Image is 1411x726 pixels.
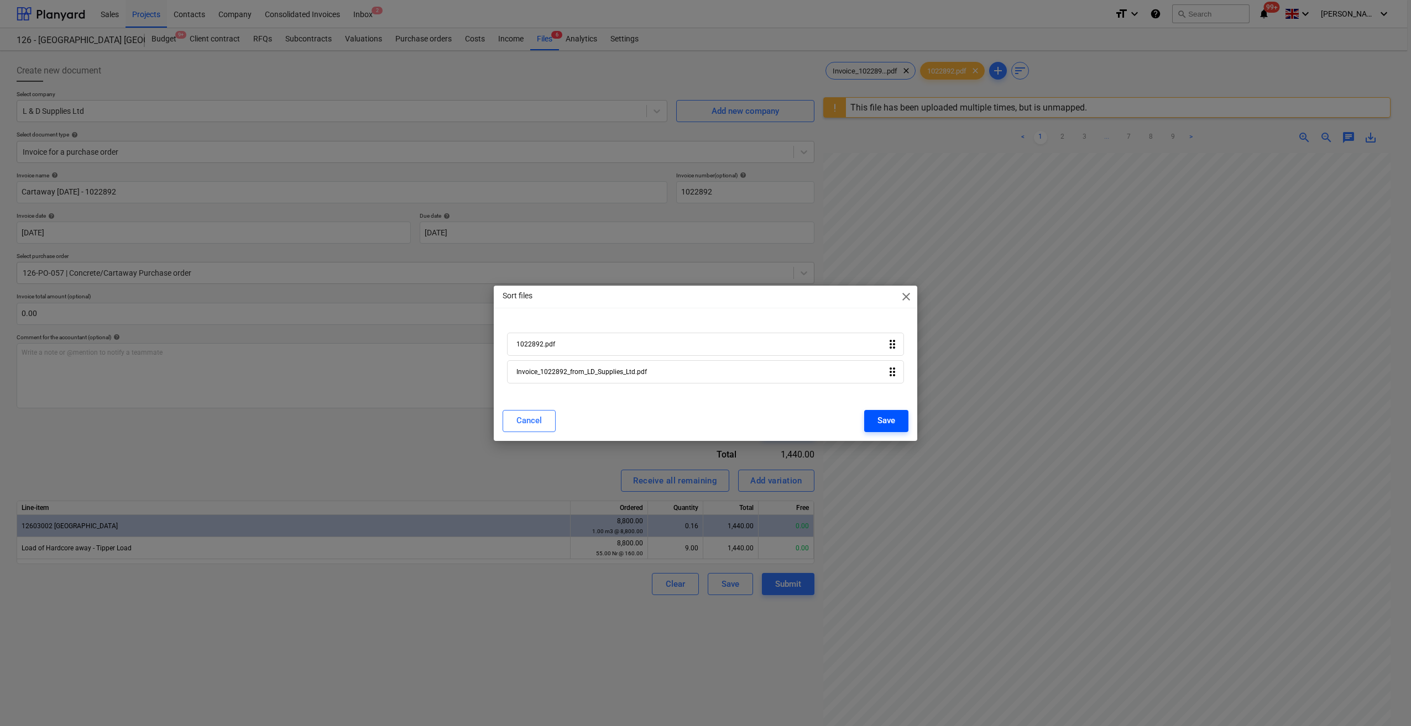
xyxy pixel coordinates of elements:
[516,413,542,428] div: Cancel
[503,290,532,302] p: Sort files
[503,410,556,432] button: Cancel
[1356,673,1411,726] iframe: Chat Widget
[516,368,647,376] div: Invoice_1022892_from_LD_Supplies_Ltd.pdf
[900,290,913,303] span: close
[886,338,899,351] i: drag_indicator
[516,340,555,348] div: 1022892.pdf
[864,410,908,432] button: Save
[507,360,904,383] div: Invoice_1022892_from_LD_Supplies_Ltd.pdfdrag_indicator
[886,365,899,378] i: drag_indicator
[877,413,895,428] div: Save
[507,333,904,356] div: 1022892.pdfdrag_indicator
